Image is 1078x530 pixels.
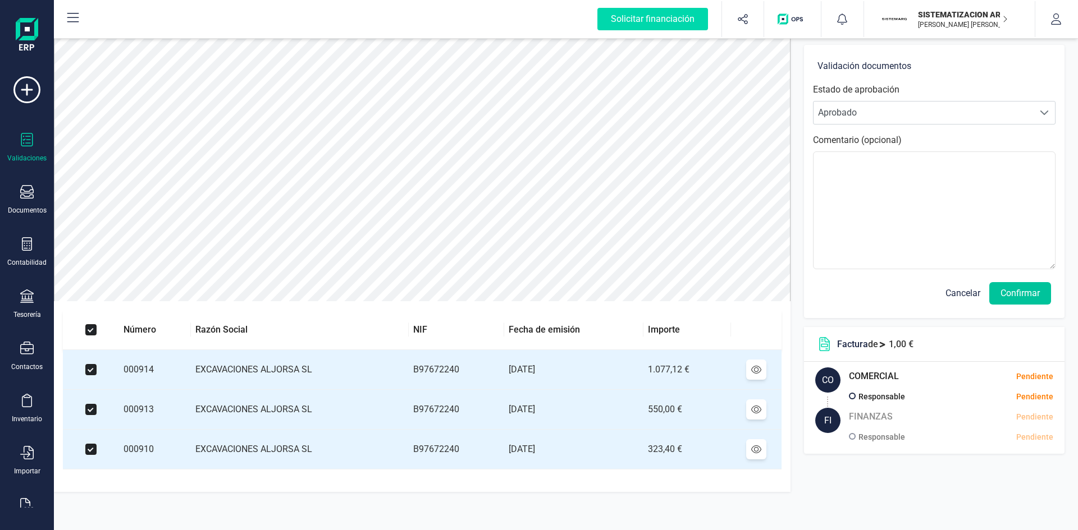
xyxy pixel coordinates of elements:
div: Solicitar financiación [597,8,708,30]
td: B97672240 [409,350,504,390]
p: [PERSON_NAME] [PERSON_NAME] [918,20,1008,29]
h5: FINANZAS [849,408,893,426]
span: Factura [837,339,868,349]
td: 323,40 € [643,430,731,469]
td: B97672240 [409,390,504,430]
button: SISISTEMATIZACION ARQUITECTONICA EN REFORMAS SL[PERSON_NAME] [PERSON_NAME] [878,1,1021,37]
th: Razón Social [191,310,409,350]
td: EXCAVACIONES ALJORSA SL [191,430,409,469]
p: de 1,00 € [837,338,913,351]
th: Fecha de emisión [504,310,643,350]
label: Comentario (opcional) [813,133,902,147]
button: Logo de OPS [771,1,814,37]
div: Pendiente [954,431,1053,443]
div: Importar [14,467,40,476]
label: Estado de aprobación [813,83,899,96]
td: [DATE] [504,390,643,430]
div: Pendiente [1016,411,1053,423]
div: FI [815,408,841,433]
div: Validaciones [7,154,47,163]
td: 000913 [119,390,191,430]
span: Cancelar [945,287,980,300]
th: Importe [643,310,731,350]
td: [DATE] [504,350,643,390]
td: EXCAVACIONES ALJORSA SL [191,390,409,430]
h6: Validación documentos [817,58,1051,74]
h5: COMERCIAL [849,367,899,385]
div: Pendiente [1016,371,1053,382]
img: SI [882,7,907,31]
div: Documentos [8,206,47,215]
p: Responsable [858,430,905,444]
td: 1.077,12 € [643,350,731,390]
div: Contactos [11,362,43,371]
p: Responsable [858,390,905,403]
div: Tesorería [13,310,41,319]
td: 000914 [119,350,191,390]
p: SISTEMATIZACION ARQUITECTONICA EN REFORMAS SL [918,9,1008,20]
th: NIF [409,310,504,350]
td: B97672240 [409,430,504,469]
td: EXCAVACIONES ALJORSA SL [191,350,409,390]
td: 000910 [119,430,191,469]
th: Número [119,310,191,350]
div: Inventario [12,414,42,423]
img: Logo de OPS [778,13,807,25]
span: Aprobado [814,102,1034,124]
button: Confirmar [989,282,1051,305]
td: 550,00 € [643,390,731,430]
td: [DATE] [504,430,643,469]
div: CO [815,367,841,393]
button: Solicitar financiación [584,1,721,37]
img: Logo Finanedi [16,18,38,54]
div: Pendiente [954,391,1053,403]
div: Contabilidad [7,258,47,267]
